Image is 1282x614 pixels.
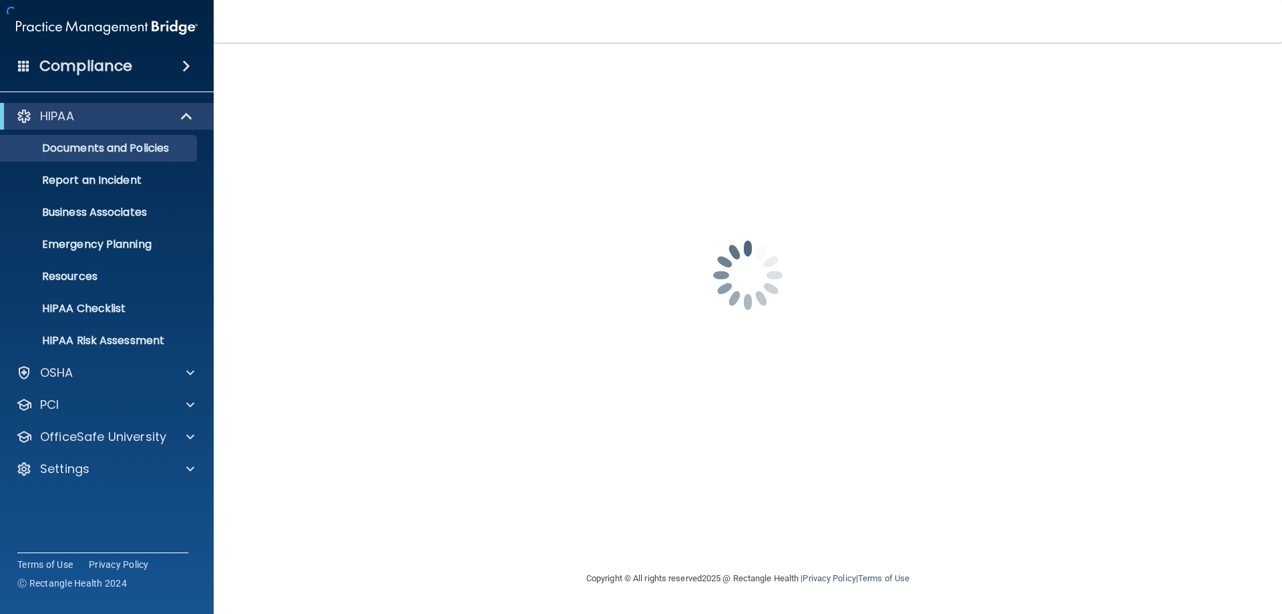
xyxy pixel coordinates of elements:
[39,57,132,75] h4: Compliance
[17,577,127,590] span: Ⓒ Rectangle Health 2024
[17,558,73,571] a: Terms of Use
[9,270,191,283] p: Resources
[9,142,191,155] p: Documents and Policies
[16,461,194,477] a: Settings
[16,429,194,445] a: OfficeSafe University
[16,14,198,41] img: PMB logo
[40,429,166,445] p: OfficeSafe University
[9,302,191,315] p: HIPAA Checklist
[16,108,194,124] a: HIPAA
[9,334,191,347] p: HIPAA Risk Assessment
[40,461,89,477] p: Settings
[40,397,59,413] p: PCI
[16,365,194,381] a: OSHA
[9,238,191,251] p: Emergency Planning
[16,397,194,413] a: PCI
[89,558,149,571] a: Privacy Policy
[681,208,815,342] img: spinner.e123f6fc.gif
[40,365,73,381] p: OSHA
[1051,519,1266,573] iframe: Drift Widget Chat Controller
[9,174,191,187] p: Report an Incident
[40,108,74,124] p: HIPAA
[504,557,992,600] div: Copyright © All rights reserved 2025 @ Rectangle Health | |
[9,206,191,219] p: Business Associates
[858,573,909,583] a: Terms of Use
[803,573,855,583] a: Privacy Policy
